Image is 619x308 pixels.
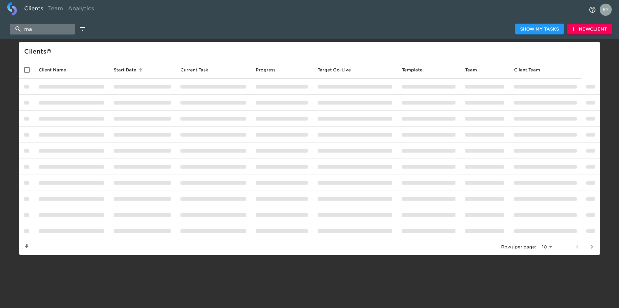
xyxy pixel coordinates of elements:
[39,66,74,74] span: Client Name
[585,240,599,254] button: next page
[256,66,283,74] span: Progress
[66,2,96,17] a: Analytics
[572,25,607,33] span: New Client
[501,244,536,250] p: Rows per page:
[180,66,208,74] span: This is the next Task in this Hub that should be completed
[585,2,600,17] button: notifications
[520,25,559,33] span: Show My Tasks
[24,47,597,56] div: Client s
[19,240,34,254] button: Save List
[600,4,612,16] img: Profile
[77,24,88,34] button: edit
[46,2,66,17] a: Team
[514,66,548,74] span: Client Team
[114,66,144,74] span: Start Date
[180,66,216,74] span: Current Task
[402,66,430,74] span: Template
[47,49,51,54] svg: This is a list of all of your clients and clients shared with you
[515,24,564,35] button: Show My Tasks
[539,243,554,252] select: rows per page
[19,61,600,255] table: enhanced table
[10,24,75,34] input: search
[318,66,351,74] span: Calculated based on the start date and the duration of all Tasks contained in this Hub.
[318,66,359,74] span: Target Go-Live
[22,2,46,17] a: Clients
[7,2,17,15] img: logo
[567,24,612,35] button: NewClient
[465,66,485,74] span: Team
